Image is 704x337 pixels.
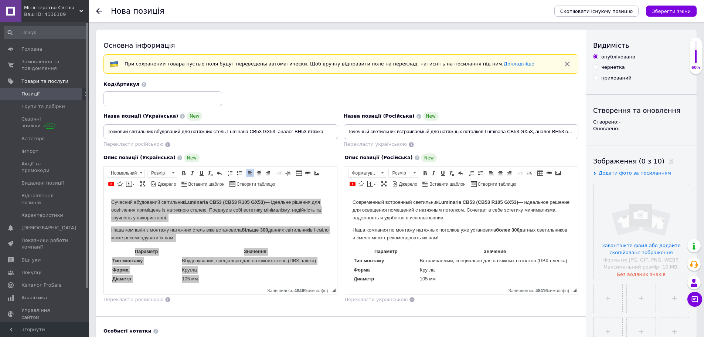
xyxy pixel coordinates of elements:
span: Назва позиції (Українська) [103,113,178,119]
span: Перекласти українською [345,297,408,302]
p: Сучасний вбудований світильник — ідеальне рішення для освітлення приміщень із натяжною стелею. По... [7,7,226,30]
a: Вставити/видалити нумерований список [226,169,234,177]
a: Повернути (Ctrl+Z) [456,169,465,177]
div: Видимість [593,41,689,50]
a: По правому краю [505,169,513,177]
img: :flag-ua: [110,60,119,68]
td: 105 мм [74,84,225,92]
span: Код/Артикул [103,81,140,87]
strong: Диаметр [8,85,29,90]
a: Джерело [391,180,419,188]
a: Нормальний [107,169,145,178]
p: Наша компанія з монтажу натяжних стель вже встановила данних світильників і сміло може рекомендув... [7,35,226,51]
span: Міністерство Світла [24,4,79,11]
p: Наша компания по монтажу натяжных потолков уже установила датных светильников и смело может реком... [7,35,226,51]
div: Створено: - [593,119,689,125]
a: По центру [496,169,504,177]
th: Значение [74,56,225,65]
span: Назва позиції (Російська) [344,113,415,119]
a: Повернути (Ctrl+Z) [215,169,223,177]
strong: более 300 [151,36,174,41]
a: По лівому краю [487,169,496,177]
div: Зображення (0 з 10) [593,156,689,166]
td: 105 мм [78,84,225,92]
a: Розмір [388,169,418,178]
span: Розмір [147,169,170,177]
a: Вставити шаблон [421,180,467,188]
div: опубліковано [601,54,635,60]
a: Жирний (Ctrl+B) [421,169,429,177]
iframe: Редактор, 3CC5776D-CC36-4D20-9646-4074F9445951 [104,191,337,284]
button: Скопіювати існуючу позицію [554,6,639,17]
div: 60% [690,65,702,70]
strong: Форма [8,76,24,81]
a: Докладніше [504,61,534,67]
span: Видалені позиції [21,180,64,186]
a: Вставити/Редагувати посилання (Ctrl+L) [545,169,553,177]
strong: більше 300 [138,36,164,41]
i: Зберегти зміни [652,9,691,14]
a: Додати відео з YouTube [348,180,357,188]
span: 48469 [294,288,306,293]
input: Пошук [4,26,87,39]
span: Нормальний [107,169,137,177]
a: По лівому краю [246,169,254,177]
span: Перекласти російською [103,297,163,302]
a: Зменшити відступ [516,169,524,177]
span: Створити таблицю [235,181,275,188]
span: Імпорт [21,148,38,155]
div: Основна інформація [103,41,578,50]
strong: Luminaria CB53 (СВ53 R105 GX53) [93,8,173,14]
td: Кругла [78,75,225,83]
span: Опис позиції (Російська) [345,155,413,160]
div: 60% Якість заповнення [690,37,702,74]
span: Опис позиції (Українська) [103,155,176,160]
th: Значення [78,56,225,65]
span: Відновлення позицій [21,192,68,206]
span: Вставити шаблон [187,181,225,188]
span: New [421,154,437,162]
span: Покупці [21,269,41,276]
span: 48416 [535,288,548,293]
span: Вставити шаблон [428,181,466,188]
span: Джерело [157,181,176,188]
a: Максимізувати [380,180,388,188]
span: Створити таблицю [477,181,516,188]
a: Зображення [554,169,562,177]
div: Кiлькiсть символiв [267,286,331,293]
span: Сезонні знижки [21,116,68,129]
a: Вставити/видалити маркований список [476,169,484,177]
span: Додати фото за посиланням [599,170,671,176]
p: Современный встроенный светильник — идеальное решение для освещения помещений с натяжным потолком... [7,7,226,30]
input: Наприклад, H&M жіноча сукня зелена 38 розмір вечірня максі з блискітками [103,124,338,139]
a: Видалити форматування [448,169,456,177]
a: Форматування [348,169,386,178]
span: Акції та промокоди [21,161,68,174]
a: Вставити повідомлення [366,180,377,188]
span: Відгуки [21,257,41,263]
div: Оновлено: - [593,125,689,132]
a: Вставити іконку [357,180,365,188]
a: Видалити форматування [206,169,214,177]
a: Вставити повідомлення [125,180,136,188]
input: Наприклад, H&M жіноча сукня зелена 38 розмір вечірня максі з блискітками [344,124,578,139]
span: Категорії [21,135,45,142]
span: Перекласти російською [103,141,163,147]
a: Зменшити відступ [275,169,283,177]
a: Створити таблицю [228,180,276,188]
a: Вставити/видалити нумерований список [467,169,476,177]
span: Замовлення та повідомлення [21,58,68,72]
iframe: Редактор, 9A5E1B18-6A16-4A73-86E2-EFD9430E6694 [345,191,578,284]
a: Вставити шаблон [180,180,226,188]
a: Жирний (Ctrl+B) [180,169,188,177]
a: Розмір [147,169,177,178]
div: Повернутися назад [96,8,102,14]
span: Аналітика [21,294,47,301]
a: Таблиця [295,169,303,177]
span: Позиції [21,91,40,97]
a: Максимізувати [139,180,147,188]
a: Підкреслений (Ctrl+U) [197,169,205,177]
a: Вставити/видалити маркований список [235,169,243,177]
span: Скопіювати існуючу позицію [560,9,633,14]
